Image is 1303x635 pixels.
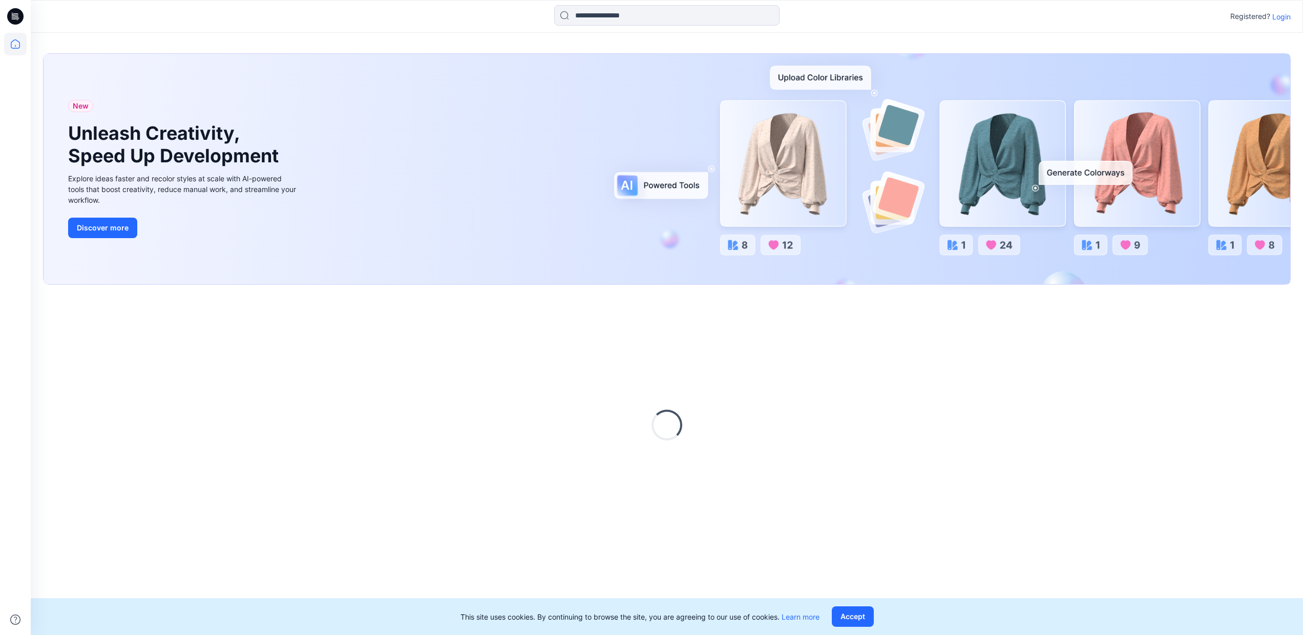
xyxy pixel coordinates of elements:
[73,100,89,112] span: New
[832,606,874,627] button: Accept
[782,612,819,621] a: Learn more
[68,173,299,205] div: Explore ideas faster and recolor styles at scale with AI-powered tools that boost creativity, red...
[68,218,137,238] button: Discover more
[68,122,283,166] h1: Unleash Creativity, Speed Up Development
[460,611,819,622] p: This site uses cookies. By continuing to browse the site, you are agreeing to our use of cookies.
[1272,11,1291,22] p: Login
[68,218,299,238] a: Discover more
[1230,10,1270,23] p: Registered?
